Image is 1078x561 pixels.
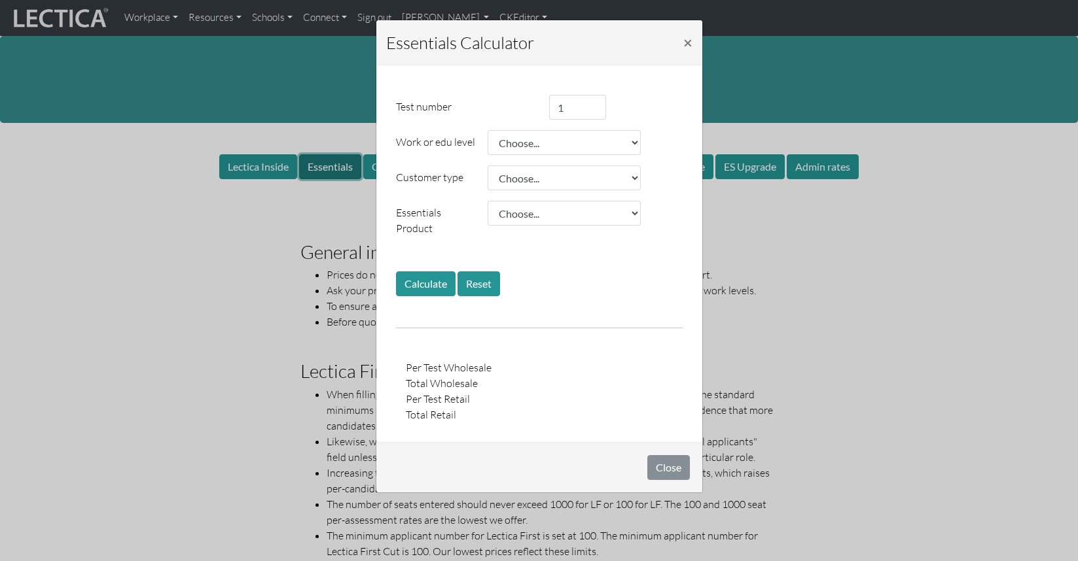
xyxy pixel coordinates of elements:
[396,391,539,407] div: Per Test Retail
[458,271,500,296] button: Reset
[386,130,488,155] label: Work or edu level
[386,201,488,240] label: Essentials Product
[673,24,703,61] button: Close
[549,95,606,120] input: 1
[647,455,690,480] button: Close
[683,33,692,52] span: ×
[386,165,488,190] label: Customer type
[396,375,539,391] div: Total Wholesale
[386,30,534,55] h5: Essentials Calculator
[396,360,539,375] div: Per Test Wholesale
[386,95,539,120] label: Test number
[396,407,539,422] div: Total Retail
[396,271,456,296] button: Calculate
